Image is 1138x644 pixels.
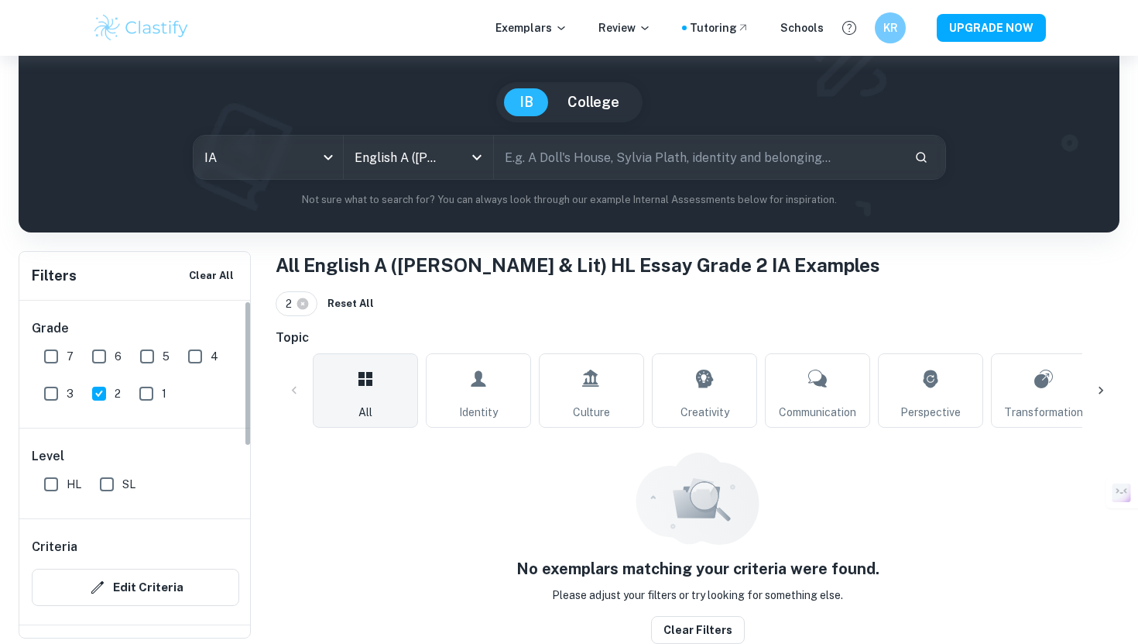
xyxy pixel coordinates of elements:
[67,476,81,493] span: HL
[495,19,567,36] p: Exemplars
[276,329,1119,347] h6: Topic
[690,19,749,36] a: Tutoring
[162,385,166,402] span: 1
[836,15,862,41] button: Help and Feedback
[937,14,1046,42] button: UPGRADE NOW
[115,348,122,365] span: 6
[185,264,238,288] button: Clear All
[882,19,900,36] h6: KR
[122,476,135,493] span: SL
[780,19,824,36] a: Schools
[459,404,498,421] span: Identity
[598,19,651,36] p: Review
[504,88,549,116] button: IB
[32,447,239,466] h6: Level
[324,292,378,315] button: Reset All
[276,251,1119,279] h1: All English A ([PERSON_NAME] & Lit) HL Essay Grade 2 IA Examples
[32,538,77,556] h6: Criteria
[32,569,239,606] button: Edit Criteria
[466,146,488,168] button: Open
[552,88,635,116] button: College
[67,385,74,402] span: 3
[163,348,170,365] span: 5
[194,136,343,179] div: IA
[276,291,317,316] div: 2
[286,295,299,312] span: 2
[67,348,74,365] span: 7
[115,385,121,402] span: 2
[908,144,934,170] button: Search
[636,453,759,545] img: empty_state_resources.svg
[32,319,239,338] h6: Grade
[31,192,1107,208] p: Not sure what to search for? You can always look through our example Internal Assessments below f...
[875,12,906,43] button: KR
[32,265,77,287] h6: Filters
[358,404,372,421] span: All
[92,12,190,43] img: Clastify logo
[211,348,218,365] span: 4
[651,616,745,644] button: Clear filters
[1004,404,1083,421] span: Transformation
[516,557,879,580] h5: No exemplars matching your criteria were found.
[900,404,961,421] span: Perspective
[552,587,843,604] p: Please adjust your filters or try looking for something else.
[494,136,902,179] input: E.g. A Doll's House, Sylvia Plath, identity and belonging...
[680,404,729,421] span: Creativity
[779,404,856,421] span: Communication
[573,404,610,421] span: Culture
